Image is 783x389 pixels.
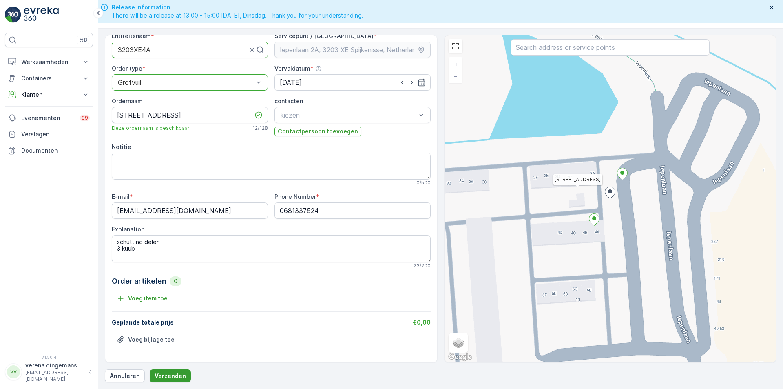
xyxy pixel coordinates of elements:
[25,369,84,382] p: [EMAIL_ADDRESS][DOMAIN_NAME]
[5,355,93,360] span: v 1.50.4
[112,11,363,20] span: There will be a release at 13:00 - 15:00 [DATE], Dinsdag. Thank you for your understanding.
[449,70,462,82] a: Uitzoomen
[112,125,190,131] span: Deze ordernaam is beschikbaar
[112,143,131,150] label: Notitie
[449,58,462,70] a: In zoomen
[112,226,144,233] label: Explanation
[21,130,90,138] p: Verslagen
[252,125,268,131] p: 12 / 128
[5,142,93,159] a: Documenten
[112,333,179,346] button: Bestand uploaden
[5,110,93,126] a: Evenementen99
[274,127,361,136] button: Contactpersoon toevoegen
[447,352,473,362] img: Google
[112,235,431,262] textarea: schutting delen 3 kuub
[21,114,75,122] p: Evenementen
[5,87,93,103] button: Klanten
[281,110,416,120] p: kiezen
[416,180,431,186] p: 0 / 500
[128,294,168,302] p: Voeg item toe
[150,369,191,382] button: Verzenden
[21,74,77,82] p: Containers
[278,127,358,136] p: Contactpersoon toevoegen
[112,65,142,72] label: Order type
[112,292,173,305] button: Voeg item toe
[112,276,166,287] p: Order artikelen
[449,334,467,352] a: Layers
[79,37,87,43] p: ⌘B
[82,115,88,121] p: 99
[511,39,710,56] input: Search address or service points
[7,365,20,378] div: VV
[274,65,310,72] label: Vervaldatum
[274,98,303,104] label: contacten
[25,361,84,369] p: verena.dingemans
[173,277,178,285] p: 0
[24,7,59,23] img: logo_light-DOdMpM7g.png
[105,369,145,382] button: Annuleren
[155,372,186,380] p: Verzenden
[5,70,93,87] button: Containers
[447,352,473,362] a: Dit gebied openen in Google Maps (er wordt een nieuw venster geopend)
[21,147,90,155] p: Documenten
[414,262,431,269] p: 23 / 200
[5,126,93,142] a: Verslagen
[449,40,462,52] a: View Fullscreen
[454,60,458,67] span: +
[112,3,363,11] span: Release Information
[413,319,431,326] span: €0,00
[274,32,374,39] label: Servicepunt / [GEOGRAPHIC_DATA]
[21,58,77,66] p: Werkzaamheden
[315,65,322,72] div: help tooltippictogram
[112,193,130,200] label: E-mail
[274,74,431,91] input: dd/mm/yyyy
[5,7,21,23] img: logo
[274,42,431,58] input: Iepenlaan 2A, 3203 XE Spijkenisse, Netherlands
[110,372,140,380] p: Annuleren
[112,98,143,104] label: Ordernaam
[5,54,93,70] button: Werkzaamheden
[128,336,175,344] p: Voeg bijlage toe
[5,361,93,382] button: VVverena.dingemans[EMAIL_ADDRESS][DOMAIN_NAME]
[453,73,458,80] span: −
[274,193,316,200] label: Phone Number
[112,318,174,327] p: Geplande totale prijs
[112,32,151,39] label: Entiteitsnaam
[21,91,77,99] p: Klanten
